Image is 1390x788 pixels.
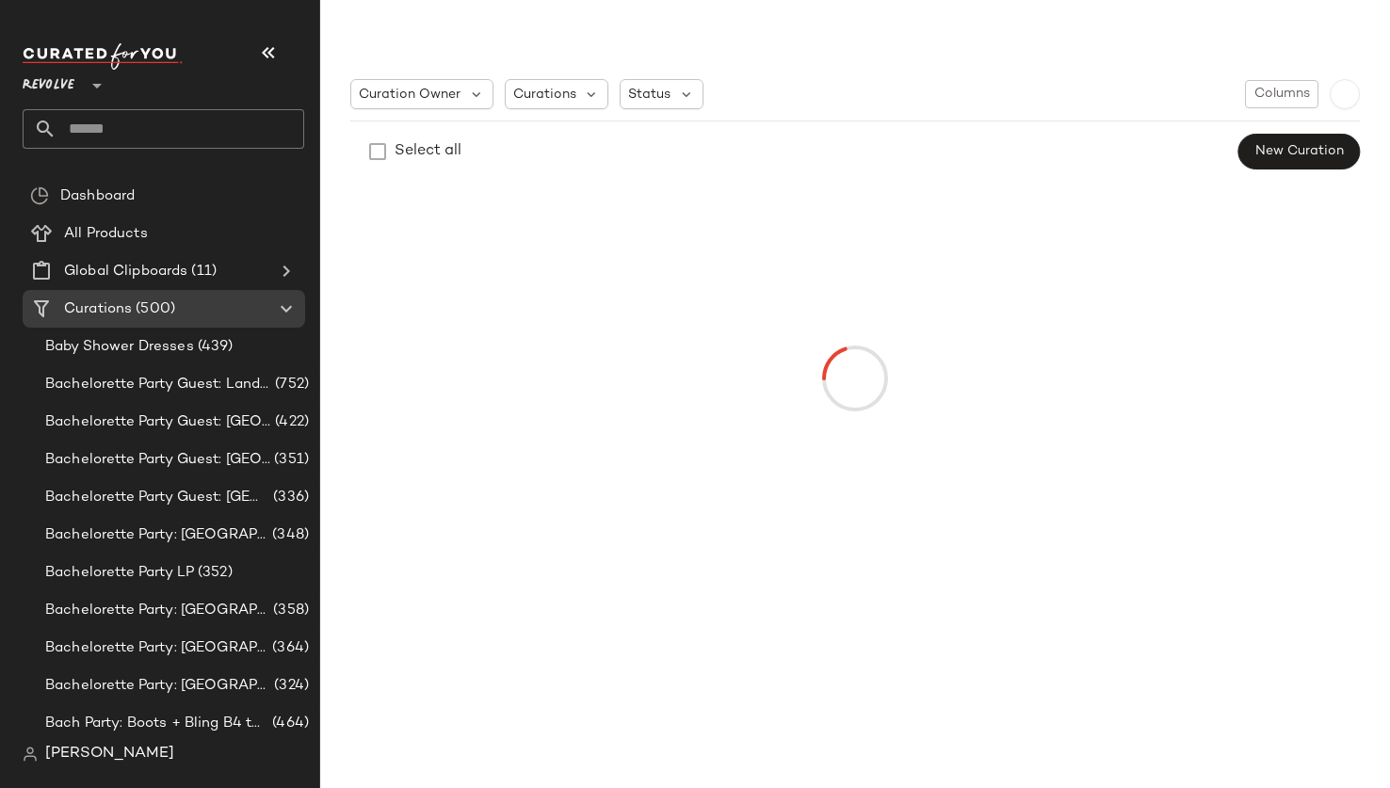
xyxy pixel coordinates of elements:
span: Bachelorette Party: [GEOGRAPHIC_DATA] [45,524,268,546]
span: (364) [268,637,309,659]
img: svg%3e [30,186,49,205]
span: Revolve [23,64,74,98]
span: (422) [271,411,309,433]
span: (358) [269,600,309,621]
span: Bachelorette Party: [GEOGRAPHIC_DATA] [45,600,269,621]
span: All Products [64,223,148,245]
span: (348) [268,524,309,546]
span: Bachelorette Party: [GEOGRAPHIC_DATA] [45,675,270,697]
button: Columns [1245,80,1318,108]
span: (500) [132,298,175,320]
span: (336) [269,487,309,508]
span: Bachelorette Party Guest: [GEOGRAPHIC_DATA] [45,411,271,433]
img: svg%3e [23,747,38,762]
span: (464) [268,713,309,734]
span: Bachelorette Party: [GEOGRAPHIC_DATA] [45,637,268,659]
span: New Curation [1254,144,1344,159]
button: New Curation [1238,134,1360,169]
span: Dashboard [60,185,135,207]
span: Bachelorette Party Guest: [GEOGRAPHIC_DATA] [45,487,269,508]
span: Curations [64,298,132,320]
span: [PERSON_NAME] [45,743,174,765]
span: (324) [270,675,309,697]
img: cfy_white_logo.C9jOOHJF.svg [23,43,183,70]
span: Baby Shower Dresses [45,336,194,358]
div: Select all [395,140,461,163]
span: Global Clipboards [64,261,187,282]
span: (11) [187,261,217,282]
span: Columns [1253,87,1310,102]
span: Curation Owner [359,85,461,105]
span: Bach Party: Boots + Bling B4 the Ring [45,713,268,734]
span: (752) [271,374,309,395]
span: Bachelorette Party Guest: Landing Page [45,374,271,395]
span: Bachelorette Party LP [45,562,194,584]
span: Curations [513,85,576,105]
span: (439) [194,336,234,358]
span: (351) [270,449,309,471]
span: (352) [194,562,233,584]
span: Bachelorette Party Guest: [GEOGRAPHIC_DATA] [45,449,270,471]
span: Status [628,85,671,105]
